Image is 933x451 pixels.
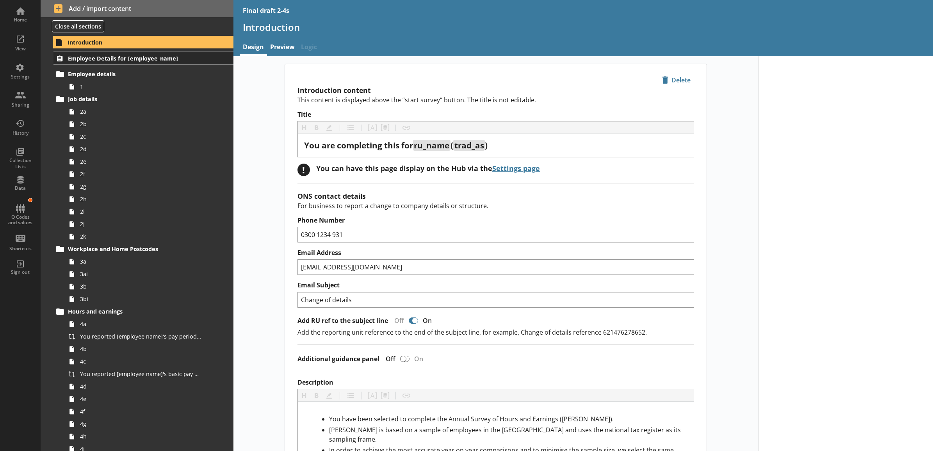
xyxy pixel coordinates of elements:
[80,233,201,240] span: 2k
[7,185,34,191] div: Data
[66,130,233,143] a: 2c
[329,426,682,444] span: [PERSON_NAME] is based on a sample of employees in the [GEOGRAPHIC_DATA] and uses the national ta...
[297,191,694,201] h2: ONS contact details
[66,368,233,380] a: You reported [employee name]'s basic pay earned for work carried out in the pay period that inclu...
[7,102,34,108] div: Sharing
[66,193,233,205] a: 2h
[66,230,233,243] a: 2k
[80,408,201,415] span: 4f
[66,268,233,280] a: 3ai
[316,164,540,173] div: You can have this page display on the Hub via the
[53,243,233,255] a: Workplace and Home Postcodes
[80,358,201,365] span: 4c
[80,370,201,378] span: You reported [employee name]'s basic pay earned for work carried out in the pay period that inclu...
[304,140,687,151] div: Title
[7,214,34,226] div: Q Codes and values
[66,318,233,330] a: 4a
[7,17,34,23] div: Home
[80,420,201,428] span: 4g
[297,201,694,210] p: For business to report a change to company details or structure.
[80,333,201,340] span: You reported [employee name]'s pay period that included [Reference Date] to be [Untitled answer]....
[66,330,233,343] a: You reported [employee name]'s pay period that included [Reference Date] to be [Untitled answer]....
[297,216,694,225] label: Phone Number
[297,164,310,176] div: !
[53,68,233,80] a: Employee details
[80,345,201,353] span: 4b
[57,243,233,305] li: Workplace and Home Postcodes3a3ai3b3bi
[80,195,201,203] span: 2h
[66,118,233,130] a: 2b
[7,269,34,275] div: Sign out
[53,36,233,48] a: Introduction
[304,140,413,151] span: You are completing this for
[66,143,233,155] a: 2d
[297,111,694,119] label: Title
[66,293,233,305] a: 3bi
[53,305,233,318] a: Hours and earnings
[52,20,104,32] button: Close all sections
[80,320,201,328] span: 4a
[66,218,233,230] a: 2j
[80,170,201,178] span: 2f
[80,258,201,265] span: 3a
[66,343,233,355] a: 4b
[80,283,201,290] span: 3b
[80,383,201,390] span: 4d
[80,220,201,228] span: 2j
[68,70,198,78] span: Employee details
[297,86,694,95] h2: Introduction content
[297,96,694,104] p: This content is displayed above the “start survey” button. The title is not editable.
[243,21,924,33] h1: Introduction
[297,378,694,387] label: Description
[66,180,233,193] a: 2g
[66,355,233,368] a: 4c
[411,355,429,363] div: On
[267,39,298,56] a: Preview
[66,418,233,430] a: 4g
[68,39,198,46] span: Introduction
[7,130,34,136] div: History
[7,74,34,80] div: Settings
[450,140,453,151] span: (
[80,183,201,190] span: 2g
[57,93,233,243] li: Job details2a2b2c2d2e2f2g2h2i2j2k
[80,433,201,440] span: 4h
[66,380,233,393] a: 4d
[420,316,438,325] div: On
[66,155,233,168] a: 2e
[7,246,34,252] div: Shortcuts
[454,140,484,151] span: trad_as
[297,249,694,257] label: Email Address
[80,395,201,403] span: 4e
[66,80,233,93] a: 1
[659,73,694,87] button: Delete
[68,55,198,62] span: Employee Details for [employee_name]
[66,393,233,405] a: 4e
[66,255,233,268] a: 3a
[80,295,201,303] span: 3bi
[298,39,320,56] span: Logic
[53,52,233,65] a: Employee Details for [employee_name]
[68,245,198,253] span: Workplace and Home Postcodes
[297,317,388,325] label: Add RU ref to the subject line
[68,95,198,103] span: Job details
[240,39,267,56] a: Design
[57,68,233,93] li: Employee details1
[329,415,614,423] span: You have been selected to complete the Annual Survey of Hours and Earnings ([PERSON_NAME]).
[414,140,449,151] span: ru_name
[54,4,220,13] span: Add / import content
[66,205,233,218] a: 2i
[80,208,201,215] span: 2i
[659,74,694,86] span: Delete
[66,105,233,118] a: 2a
[492,164,540,173] a: Settings page
[80,133,201,140] span: 2c
[66,405,233,418] a: 4f
[80,158,201,165] span: 2e
[80,83,201,90] span: 1
[66,168,233,180] a: 2f
[485,140,488,151] span: )
[243,6,289,15] div: Final draft 2-4s
[66,430,233,443] a: 4h
[53,93,233,105] a: Job details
